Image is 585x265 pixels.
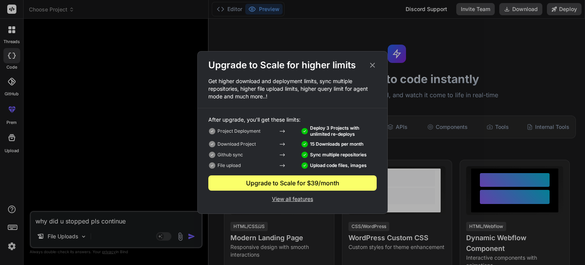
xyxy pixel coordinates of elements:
[217,141,256,147] p: Download Project
[217,162,241,169] p: File upload
[217,128,261,134] p: Project Deployment
[310,162,367,169] p: Upload code files, images
[217,152,243,158] p: Github sync
[208,175,377,191] button: Upgrade to Scale for $39/month
[310,125,377,137] p: Deploy 3 Projects with unlimited re-deploys
[208,194,377,203] p: View all features
[310,141,363,147] p: 15 Downloads per month
[310,152,367,158] p: Sync multiple repositories
[208,116,377,124] p: After upgrade, you'll get these limits:
[208,59,356,71] h2: Upgrade to Scale for higher limits
[198,77,387,100] p: Get higher download and deployment limits, sync multiple repositories, higher file upload limits,...
[208,178,377,188] div: Upgrade to Scale for $39/month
